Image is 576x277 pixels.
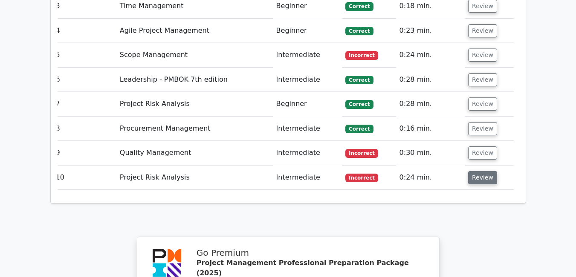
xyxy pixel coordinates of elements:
span: Correct [345,100,373,109]
td: Project Risk Analysis [116,92,273,116]
button: Review [468,24,497,37]
td: 10 [52,166,116,190]
td: 6 [52,68,116,92]
button: Review [468,146,497,160]
td: Procurement Management [116,117,273,141]
span: Correct [345,76,373,84]
button: Review [468,122,497,135]
span: Correct [345,27,373,35]
button: Review [468,171,497,184]
span: Incorrect [345,174,378,182]
td: 0:28 min. [396,92,465,116]
span: Incorrect [345,51,378,60]
button: Review [468,49,497,62]
td: 9 [52,141,116,165]
td: 0:16 min. [396,117,465,141]
td: 0:24 min. [396,166,465,190]
td: Quality Management [116,141,273,165]
td: 0:24 min. [396,43,465,67]
td: 0:30 min. [396,141,465,165]
span: Correct [345,2,373,11]
td: 0:28 min. [396,68,465,92]
td: Beginner [273,92,342,116]
td: Intermediate [273,117,342,141]
td: Intermediate [273,68,342,92]
td: Scope Management [116,43,273,67]
td: 5 [52,43,116,67]
td: 0:23 min. [396,19,465,43]
span: Incorrect [345,149,378,157]
td: Beginner [273,19,342,43]
td: Intermediate [273,141,342,165]
td: Agile Project Management [116,19,273,43]
button: Review [468,73,497,86]
td: 4 [52,19,116,43]
span: Correct [345,125,373,133]
td: Leadership - PMBOK 7th edition [116,68,273,92]
td: Intermediate [273,166,342,190]
td: 7 [52,92,116,116]
button: Review [468,97,497,111]
td: Project Risk Analysis [116,166,273,190]
td: 8 [52,117,116,141]
td: Intermediate [273,43,342,67]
